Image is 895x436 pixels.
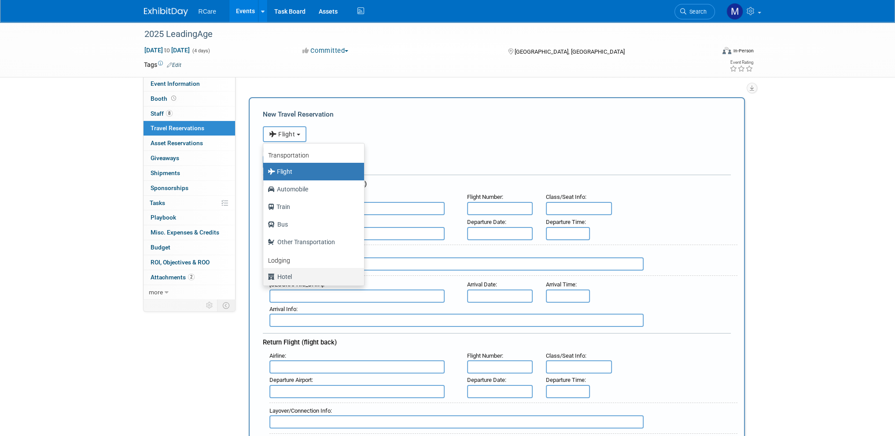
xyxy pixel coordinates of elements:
[144,136,235,150] a: Asset Reservations
[166,110,173,117] span: 8
[141,26,702,42] div: 2025 LeadingAge
[546,281,575,288] span: Arrival Time
[269,131,295,138] span: Flight
[546,194,585,200] span: Class/Seat Info
[188,274,195,280] span: 2
[202,300,217,311] td: Personalize Event Tab Strip
[269,306,298,312] small: :
[299,46,352,55] button: Committed
[546,281,577,288] small: :
[674,4,715,19] a: Search
[144,255,235,270] a: ROI, Objectives & ROO
[151,214,176,221] span: Playbook
[151,229,219,236] span: Misc. Expenses & Credits
[467,219,506,225] small: :
[151,259,210,266] span: ROI, Objectives & ROO
[263,251,364,268] a: Lodging
[144,210,235,225] a: Playbook
[268,182,355,196] label: Automobile
[268,270,355,284] label: Hotel
[144,196,235,210] a: Tasks
[144,7,188,16] img: ExhibitDay
[467,219,505,225] span: Departure Date
[269,407,332,414] small: :
[663,46,754,59] div: Event Format
[163,47,171,54] span: to
[263,146,364,163] a: Transportation
[263,142,731,155] div: Booking Confirmation Number:
[269,352,285,359] span: Airline
[199,8,216,15] span: RCare
[150,199,165,206] span: Tasks
[151,139,203,147] span: Asset Reservations
[467,281,497,288] small: :
[467,194,502,200] span: Flight Number
[169,95,178,102] span: Booth not reserved yet
[268,200,355,214] label: Train
[269,377,312,383] span: Departure Airport
[546,352,585,359] span: Class/Seat Info
[467,352,503,359] small: :
[151,110,173,117] span: Staff
[192,48,210,54] span: (4 days)
[263,110,731,119] div: New Travel Reservation
[144,166,235,180] a: Shipments
[726,3,743,20] img: Mike Andolina
[151,244,170,251] span: Budget
[268,257,290,264] b: Lodging
[546,377,585,383] span: Departure Time
[733,48,753,54] div: In-Person
[151,125,204,132] span: Travel Reservations
[167,62,181,68] a: Edit
[144,225,235,240] a: Misc. Expenses & Credits
[149,289,163,296] span: more
[151,169,180,176] span: Shipments
[151,80,200,87] span: Event Information
[467,194,503,200] small: :
[151,154,179,161] span: Giveaways
[269,352,286,359] small: :
[144,46,190,54] span: [DATE] [DATE]
[467,352,502,359] span: Flight Number
[144,151,235,165] a: Giveaways
[546,377,586,383] small: :
[546,352,586,359] small: :
[144,181,235,195] a: Sponsorships
[467,377,505,383] span: Departure Date
[722,47,731,54] img: Format-Inperson.png
[144,60,181,69] td: Tags
[144,92,235,106] a: Booth
[144,285,235,300] a: more
[546,219,586,225] small: :
[515,48,625,55] span: [GEOGRAPHIC_DATA], [GEOGRAPHIC_DATA]
[269,407,331,414] span: Layover/Connection Info
[269,306,296,312] span: Arrival Info
[268,217,355,231] label: Bus
[268,152,309,159] b: Transportation
[151,184,188,191] span: Sponsorships
[268,165,355,179] label: Flight
[268,235,355,249] label: Other Transportation
[144,240,235,255] a: Budget
[151,95,178,102] span: Booth
[263,126,306,142] button: Flight
[729,60,753,65] div: Event Rating
[144,77,235,91] a: Event Information
[144,121,235,136] a: Travel Reservations
[217,300,235,311] td: Toggle Event Tabs
[151,274,195,281] span: Attachments
[5,4,455,13] body: Rich Text Area. Press ALT-0 for help.
[686,8,707,15] span: Search
[546,194,586,200] small: :
[467,281,496,288] span: Arrival Date
[144,106,235,121] a: Staff8
[546,219,585,225] span: Departure Time
[263,338,337,346] span: Return Flight (flight back)
[467,377,506,383] small: :
[144,270,235,285] a: Attachments2
[269,377,313,383] small: :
